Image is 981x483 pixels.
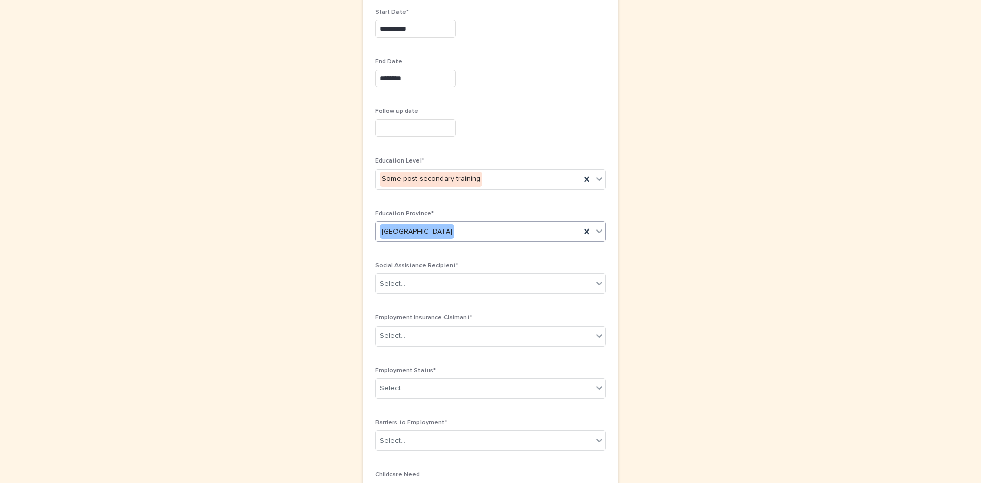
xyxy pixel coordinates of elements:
[375,108,418,114] span: Follow up date
[380,331,405,341] div: Select...
[375,472,420,478] span: Childcare Need
[375,9,409,15] span: Start Date*
[375,158,424,164] span: Education Level*
[380,224,454,239] div: [GEOGRAPHIC_DATA]
[375,315,472,321] span: Employment Insurance Claimant*
[380,435,405,446] div: Select...
[380,172,482,187] div: Some post-secondary training
[380,279,405,289] div: Select...
[375,263,458,269] span: Social Assistance Recipient*
[375,59,402,65] span: End Date
[375,420,447,426] span: Barriers to Employment*
[375,211,434,217] span: Education Province*
[375,367,436,374] span: Employment Status*
[380,383,405,394] div: Select...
